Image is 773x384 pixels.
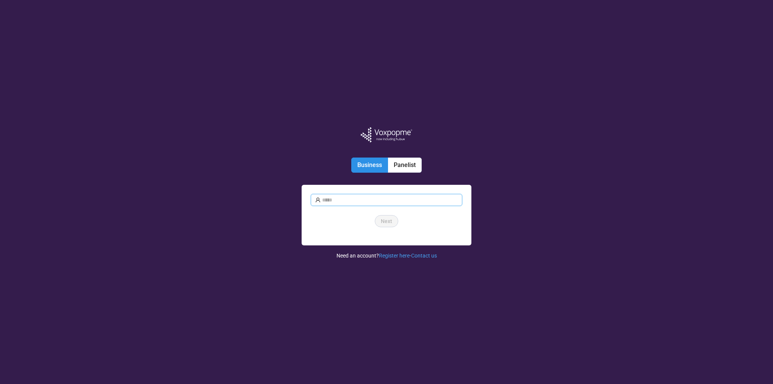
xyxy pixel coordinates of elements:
[411,253,437,259] a: Contact us
[379,253,410,259] a: Register here
[315,197,321,203] span: user
[336,245,437,260] div: Need an account? ·
[381,217,392,225] span: Next
[394,161,416,169] span: Panelist
[375,215,398,227] button: Next
[357,161,382,169] span: Business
